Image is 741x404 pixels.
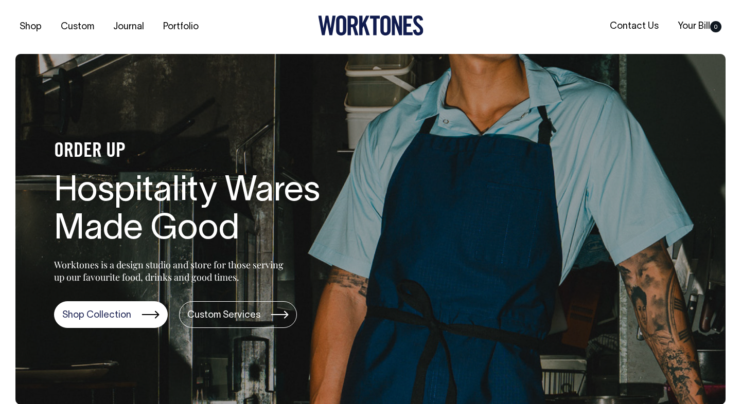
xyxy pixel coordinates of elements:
[54,141,383,162] h4: ORDER UP
[179,301,297,328] a: Custom Services
[54,301,168,328] a: Shop Collection
[54,173,383,250] h1: Hospitality Wares Made Good
[15,19,46,35] a: Shop
[674,18,726,35] a: Your Bill0
[57,19,98,35] a: Custom
[710,21,721,32] span: 0
[54,259,288,283] p: Worktones is a design studio and store for those serving up our favourite food, drinks and good t...
[109,19,148,35] a: Journal
[606,18,663,35] a: Contact Us
[159,19,203,35] a: Portfolio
